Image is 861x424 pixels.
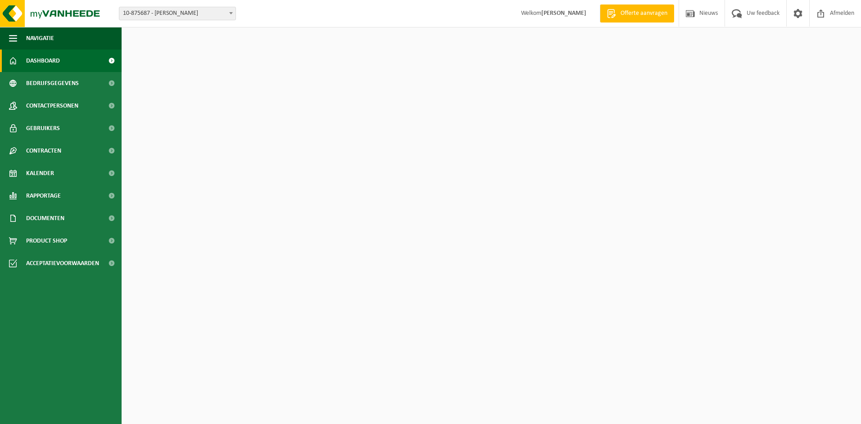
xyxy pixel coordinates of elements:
span: Contracten [26,140,61,162]
span: Contactpersonen [26,95,78,117]
span: Acceptatievoorwaarden [26,252,99,275]
span: Gebruikers [26,117,60,140]
span: 10-875687 - PEDRO SOETE - BOEZINGE [119,7,236,20]
span: Rapportage [26,185,61,207]
span: Navigatie [26,27,54,50]
span: Documenten [26,207,64,230]
span: Dashboard [26,50,60,72]
span: Offerte aanvragen [618,9,670,18]
span: Product Shop [26,230,67,252]
span: Bedrijfsgegevens [26,72,79,95]
a: Offerte aanvragen [600,5,674,23]
span: 10-875687 - PEDRO SOETE - BOEZINGE [119,7,236,20]
span: Kalender [26,162,54,185]
strong: [PERSON_NAME] [541,10,586,17]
